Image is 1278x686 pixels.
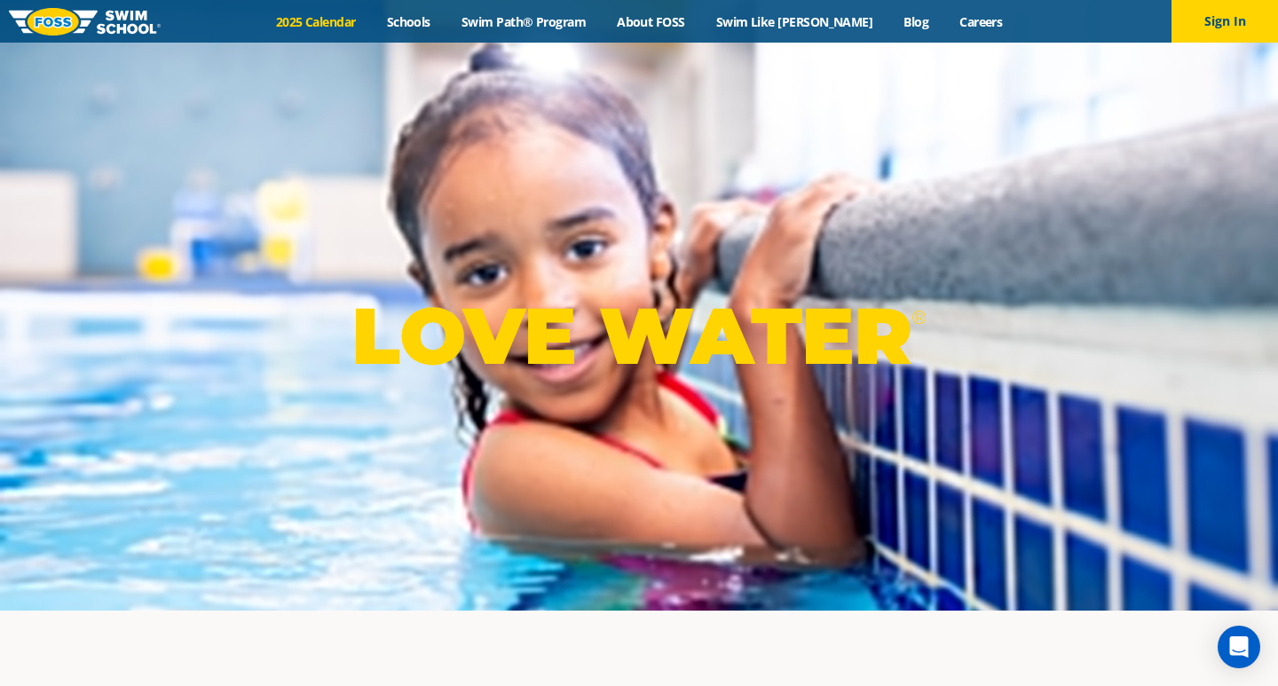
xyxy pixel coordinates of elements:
[260,13,371,30] a: 2025 Calendar
[9,8,161,35] img: FOSS Swim School Logo
[446,13,601,30] a: Swim Path® Program
[371,13,446,30] a: Schools
[911,306,926,328] sup: ®
[351,288,926,383] p: LOVE WATER
[700,13,888,30] a: Swim Like [PERSON_NAME]
[888,13,944,30] a: Blog
[944,13,1018,30] a: Careers
[1218,626,1260,668] div: Open Intercom Messenger
[602,13,701,30] a: About FOSS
